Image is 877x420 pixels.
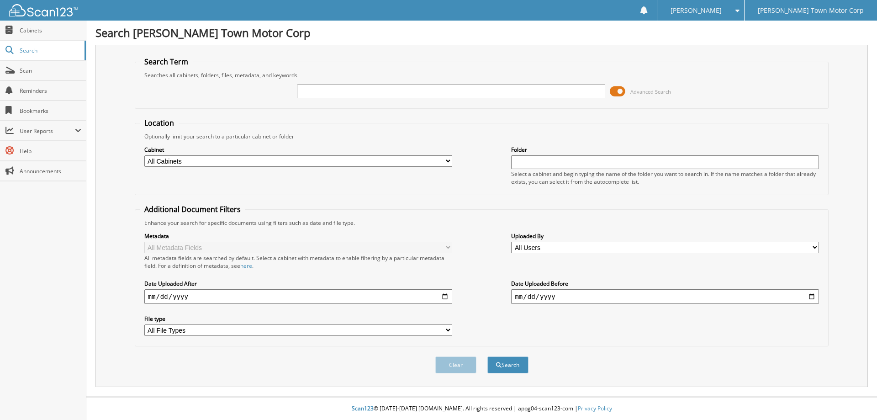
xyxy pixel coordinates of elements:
[352,404,374,412] span: Scan123
[511,170,819,186] div: Select a cabinet and begin typing the name of the folder you want to search in. If the name match...
[671,8,722,13] span: [PERSON_NAME]
[20,47,80,54] span: Search
[140,219,824,227] div: Enhance your search for specific documents using filters such as date and file type.
[630,88,671,95] span: Advanced Search
[95,25,868,40] h1: Search [PERSON_NAME] Town Motor Corp
[20,107,81,115] span: Bookmarks
[144,289,452,304] input: start
[20,147,81,155] span: Help
[140,57,193,67] legend: Search Term
[20,67,81,74] span: Scan
[487,356,528,373] button: Search
[511,280,819,287] label: Date Uploaded Before
[578,404,612,412] a: Privacy Policy
[9,4,78,16] img: scan123-logo-white.svg
[20,167,81,175] span: Announcements
[144,254,452,270] div: All metadata fields are searched by default. Select a cabinet with metadata to enable filtering b...
[144,315,452,323] label: File type
[20,127,75,135] span: User Reports
[140,204,245,214] legend: Additional Document Filters
[758,8,864,13] span: [PERSON_NAME] Town Motor Corp
[511,289,819,304] input: end
[20,87,81,95] span: Reminders
[86,398,877,420] div: © [DATE]-[DATE] [DOMAIN_NAME]. All rights reserved | appg04-scan123-com |
[144,232,452,240] label: Metadata
[140,118,179,128] legend: Location
[831,376,877,420] iframe: Chat Widget
[511,146,819,154] label: Folder
[435,356,476,373] button: Clear
[144,280,452,287] label: Date Uploaded After
[240,262,252,270] a: here
[20,27,81,34] span: Cabinets
[140,133,824,140] div: Optionally limit your search to a particular cabinet or folder
[140,71,824,79] div: Searches all cabinets, folders, files, metadata, and keywords
[144,146,452,154] label: Cabinet
[511,232,819,240] label: Uploaded By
